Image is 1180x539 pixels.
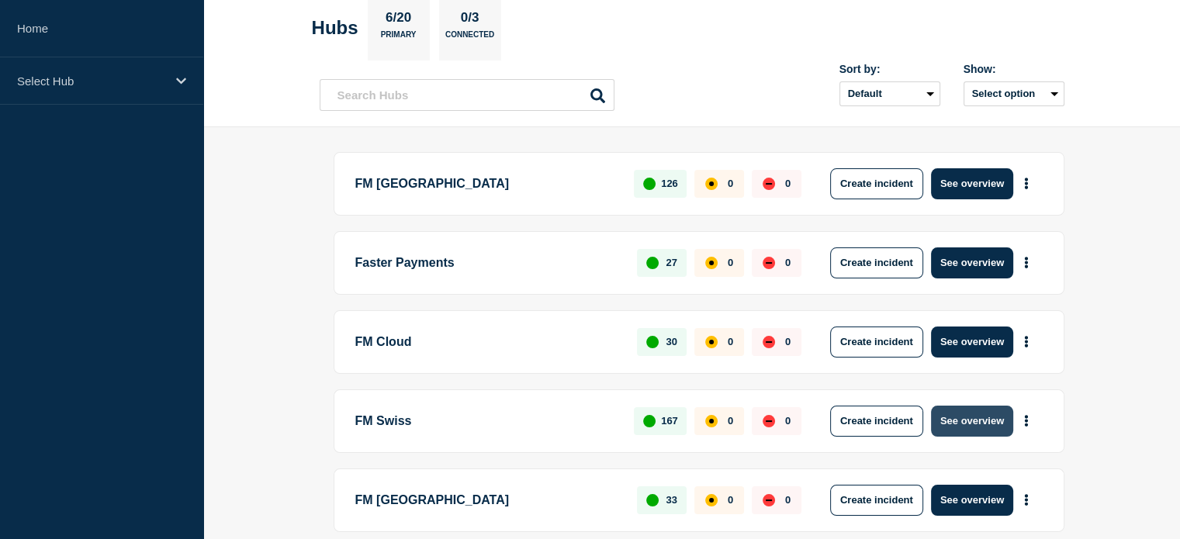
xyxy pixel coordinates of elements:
[1016,169,1036,198] button: More actions
[312,17,358,39] h2: Hubs
[728,415,733,427] p: 0
[705,257,718,269] div: affected
[763,178,775,190] div: down
[785,257,791,268] p: 0
[763,336,775,348] div: down
[705,178,718,190] div: affected
[931,247,1013,278] button: See overview
[646,494,659,506] div: up
[763,257,775,269] div: down
[1016,485,1036,514] button: More actions
[646,257,659,269] div: up
[705,494,718,506] div: affected
[661,178,678,189] p: 126
[705,415,718,427] div: affected
[381,30,417,47] p: Primary
[763,494,775,506] div: down
[646,336,659,348] div: up
[1016,248,1036,277] button: More actions
[839,63,940,75] div: Sort by:
[643,178,656,190] div: up
[666,336,677,347] p: 30
[728,178,733,189] p: 0
[666,257,677,268] p: 27
[839,81,940,106] select: Sort by
[931,168,1013,199] button: See overview
[830,327,923,358] button: Create incident
[931,406,1013,437] button: See overview
[830,247,923,278] button: Create incident
[666,494,677,506] p: 33
[355,485,620,516] p: FM [GEOGRAPHIC_DATA]
[931,327,1013,358] button: See overview
[355,247,620,278] p: Faster Payments
[728,257,733,268] p: 0
[763,415,775,427] div: down
[785,415,791,427] p: 0
[355,406,617,437] p: FM Swiss
[728,336,733,347] p: 0
[830,168,923,199] button: Create incident
[830,406,923,437] button: Create incident
[931,485,1013,516] button: See overview
[964,63,1064,75] div: Show:
[320,79,614,111] input: Search Hubs
[1016,327,1036,356] button: More actions
[379,10,417,30] p: 6/20
[785,336,791,347] p: 0
[355,327,620,358] p: FM Cloud
[785,494,791,506] p: 0
[830,485,923,516] button: Create incident
[1016,406,1036,435] button: More actions
[964,81,1064,106] button: Select option
[728,494,733,506] p: 0
[355,168,617,199] p: FM [GEOGRAPHIC_DATA]
[785,178,791,189] p: 0
[445,30,494,47] p: Connected
[705,336,718,348] div: affected
[661,415,678,427] p: 167
[643,415,656,427] div: up
[17,74,166,88] p: Select Hub
[455,10,485,30] p: 0/3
